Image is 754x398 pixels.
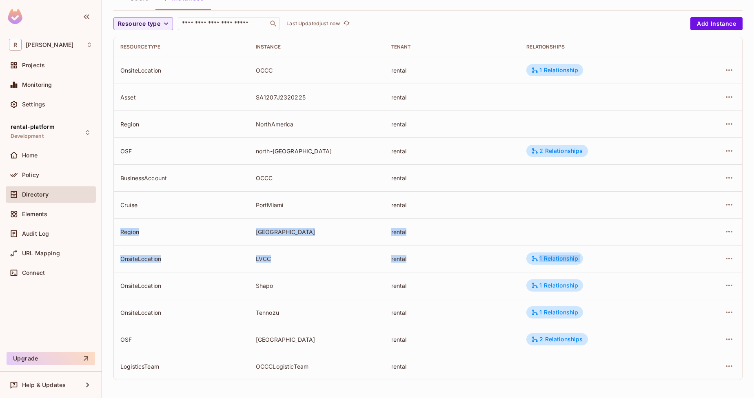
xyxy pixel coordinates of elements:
[256,120,378,128] div: NorthAmerica
[391,66,514,74] div: rental
[391,174,514,182] div: rental
[120,66,243,74] div: OnsiteLocation
[22,230,49,237] span: Audit Log
[120,93,243,101] div: Asset
[256,228,378,236] div: [GEOGRAPHIC_DATA]
[120,120,243,128] div: Region
[342,19,351,29] button: refresh
[256,93,378,101] div: SA1207J2320225
[9,39,22,51] span: R
[531,66,578,74] div: 1 Relationship
[256,336,378,343] div: [GEOGRAPHIC_DATA]
[256,282,378,290] div: Shapo
[256,147,378,155] div: north-[GEOGRAPHIC_DATA]
[391,282,514,290] div: rental
[391,363,514,370] div: rental
[22,382,66,388] span: Help & Updates
[256,174,378,182] div: OCCC
[22,250,60,256] span: URL Mapping
[7,352,95,365] button: Upgrade
[343,20,350,28] span: refresh
[120,282,243,290] div: OnsiteLocation
[11,133,44,139] span: Development
[22,152,38,159] span: Home
[340,19,351,29] span: Click to refresh data
[391,255,514,263] div: rental
[22,172,39,178] span: Policy
[8,9,22,24] img: SReyMgAAAABJRU5ErkJggg==
[256,255,378,263] div: LVCC
[22,270,45,276] span: Connect
[120,174,243,182] div: BusinessAccount
[391,93,514,101] div: rental
[22,191,49,198] span: Directory
[391,147,514,155] div: rental
[531,255,578,262] div: 1 Relationship
[22,82,52,88] span: Monitoring
[26,42,73,48] span: Workspace: roy-poc
[690,17,743,30] button: Add Instance
[120,44,243,50] div: Resource type
[531,282,578,289] div: 1 Relationship
[391,201,514,209] div: rental
[120,309,243,316] div: OnsiteLocation
[256,363,378,370] div: OCCCLogisticTeam
[391,309,514,316] div: rental
[120,201,243,209] div: Cruise
[256,44,378,50] div: Instance
[118,19,160,29] span: Resource type
[391,120,514,128] div: rental
[391,228,514,236] div: rental
[120,228,243,236] div: Region
[531,336,583,343] div: 2 Relationships
[22,62,45,69] span: Projects
[11,124,55,130] span: rental-platform
[256,66,378,74] div: OCCC
[120,255,243,263] div: OnsiteLocation
[256,309,378,316] div: Tennozu
[526,44,678,50] div: Relationships
[22,101,45,108] span: Settings
[120,147,243,155] div: OSF
[120,336,243,343] div: OSF
[256,201,378,209] div: PortMiami
[22,211,47,217] span: Elements
[286,20,340,27] p: Last Updated just now
[531,309,578,316] div: 1 Relationship
[113,17,173,30] button: Resource type
[391,44,514,50] div: Tenant
[120,363,243,370] div: LogisticsTeam
[531,147,583,155] div: 2 Relationships
[391,336,514,343] div: rental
